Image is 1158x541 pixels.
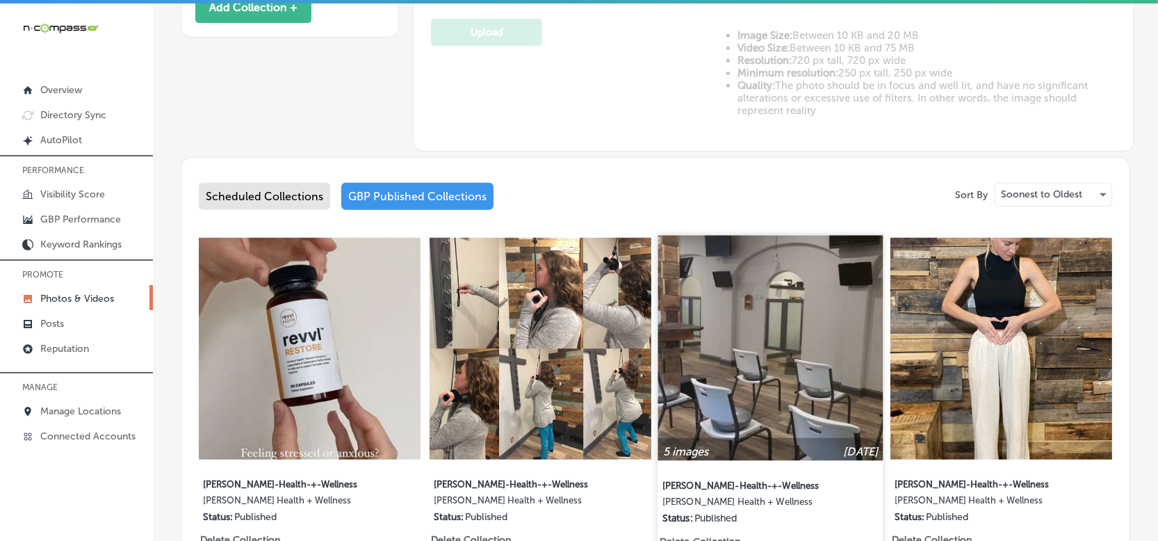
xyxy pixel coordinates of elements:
div: Soonest to Oldest [995,184,1111,206]
label: [PERSON_NAME]-Health-+-Wellness [434,471,607,495]
p: [DATE] [844,445,879,458]
p: Status: [434,511,464,523]
p: Published [926,511,968,523]
img: Collection thumbnail [199,238,421,460]
p: Connected Accounts [40,430,136,442]
label: [PERSON_NAME]-Health-+-Wellness [662,472,839,497]
p: Posts [40,318,64,330]
div: GBP Published Collections [341,183,494,210]
label: [PERSON_NAME] Health + Wellness [203,495,377,511]
p: Sort By [955,189,988,201]
p: Photos & Videos [40,293,114,305]
p: Published [694,513,737,525]
p: Manage Locations [40,405,121,417]
p: AutoPilot [40,134,82,146]
p: Published [465,511,507,523]
p: Soonest to Oldest [1001,188,1082,201]
div: Scheduled Collections [199,183,330,210]
p: Status: [662,513,693,525]
img: 660ab0bf-5cc7-4cb8-ba1c-48b5ae0f18e60NCTV_CLogo_TV_Black_-500x88.png [22,22,99,35]
p: Directory Sync [40,109,106,121]
label: [PERSON_NAME] Health + Wellness [434,495,607,511]
label: [PERSON_NAME] Health + Wellness [662,496,839,512]
img: Collection thumbnail [658,236,883,461]
p: 5 images [663,445,709,458]
img: Collection thumbnail [430,238,651,460]
p: Keyword Rankings [40,239,122,250]
p: Status: [895,511,924,523]
p: Overview [40,84,82,96]
img: Collection thumbnail [890,238,1112,460]
p: GBP Performance [40,213,121,225]
p: Visibility Score [40,188,105,200]
p: Status: [203,511,233,523]
label: [PERSON_NAME] Health + Wellness [895,495,1068,511]
p: Published [234,511,277,523]
label: [PERSON_NAME]-Health-+-Wellness [203,471,377,495]
p: Reputation [40,343,89,355]
label: [PERSON_NAME]-Health-+-Wellness [895,471,1068,495]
